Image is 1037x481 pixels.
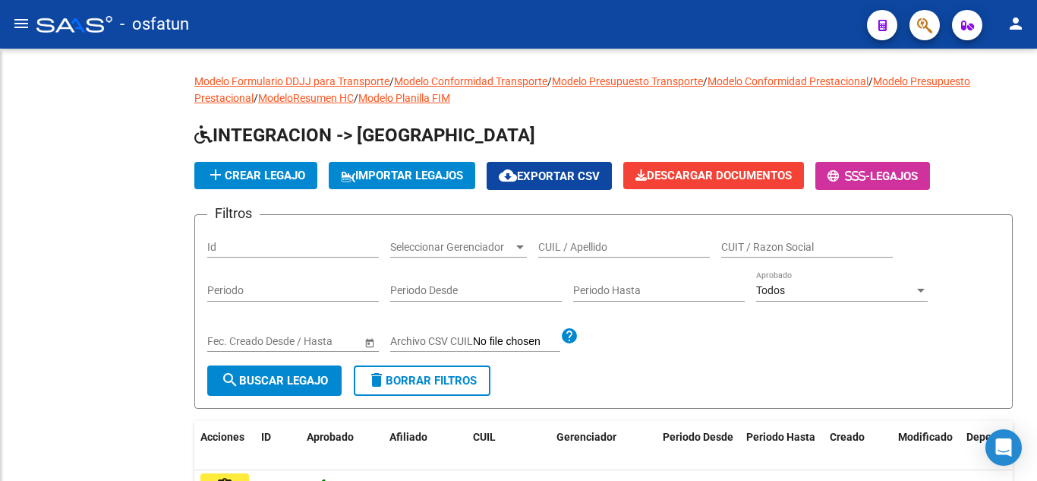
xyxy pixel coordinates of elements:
span: ID [261,431,271,443]
input: Archivo CSV CUIL [473,335,560,349]
span: Creado [830,431,865,443]
datatable-header-cell: ID [255,421,301,471]
h3: Filtros [207,203,260,224]
span: Archivo CSV CUIL [390,335,473,347]
input: Start date [207,335,254,348]
button: Borrar Filtros [354,365,490,396]
span: - osfatun [120,8,189,41]
span: Borrar Filtros [367,374,477,388]
mat-icon: cloud_download [499,166,517,185]
mat-icon: delete [367,371,386,389]
a: ModeloResumen HC [258,92,354,104]
span: Exportar CSV [499,169,600,183]
div: Open Intercom Messenger [985,429,1022,466]
button: -Legajos [815,162,930,190]
button: Descargar Documentos [623,162,804,189]
span: Descargar Documentos [635,169,792,182]
a: Modelo Conformidad Prestacional [708,75,868,87]
span: Afiliado [389,431,427,443]
span: IMPORTAR LEGAJOS [341,169,463,182]
span: Seleccionar Gerenciador [390,241,513,254]
span: INTEGRACION -> [GEOGRAPHIC_DATA] [194,125,535,146]
mat-icon: help [560,327,578,345]
span: Periodo Hasta [746,431,815,443]
span: Crear Legajo [206,169,305,182]
a: Modelo Formulario DDJJ para Transporte [194,75,389,87]
span: Periodo Desde [663,431,733,443]
a: Modelo Presupuesto Transporte [552,75,703,87]
datatable-header-cell: Gerenciador [550,421,657,471]
mat-icon: search [221,371,239,389]
datatable-header-cell: CUIL [467,421,550,471]
mat-icon: menu [12,14,30,33]
span: - [827,169,870,183]
datatable-header-cell: Modificado [892,421,960,471]
span: CUIL [473,431,496,443]
datatable-header-cell: Aprobado [301,421,361,471]
datatable-header-cell: Acciones [194,421,255,471]
span: Legajos [870,169,918,183]
span: Aprobado [307,431,354,443]
mat-icon: person [1007,14,1025,33]
a: Modelo Planilla FIM [358,92,450,104]
span: Buscar Legajo [221,374,328,388]
button: Crear Legajo [194,162,317,189]
span: Acciones [200,431,244,443]
span: Gerenciador [556,431,616,443]
datatable-header-cell: Periodo Desde [657,421,740,471]
datatable-header-cell: Periodo Hasta [740,421,824,471]
datatable-header-cell: Afiliado [383,421,467,471]
span: Todos [756,284,785,296]
mat-icon: add [206,166,225,184]
button: IMPORTAR LEGAJOS [329,162,475,189]
a: Modelo Conformidad Transporte [394,75,547,87]
span: Dependencia [966,431,1030,443]
button: Open calendar [361,334,377,350]
span: Modificado [898,431,953,443]
button: Buscar Legajo [207,365,342,396]
button: Exportar CSV [487,162,612,190]
input: End date [267,335,342,348]
datatable-header-cell: Creado [824,421,892,471]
